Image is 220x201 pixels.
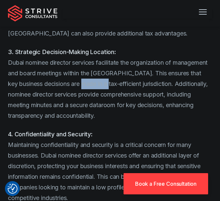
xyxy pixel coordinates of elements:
[8,48,116,55] strong: 3. Strategic Decision-Making Location:
[8,5,57,22] img: Strive Consultants
[124,173,208,194] a: Book a Free Consultation
[8,47,212,121] p: Dubai nominee director services facilitate the organization of management and board meetings with...
[8,184,18,194] img: Revisit consent button
[8,131,92,138] strong: 4. Confidentiality and Security:
[8,184,18,194] button: Consent Preferences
